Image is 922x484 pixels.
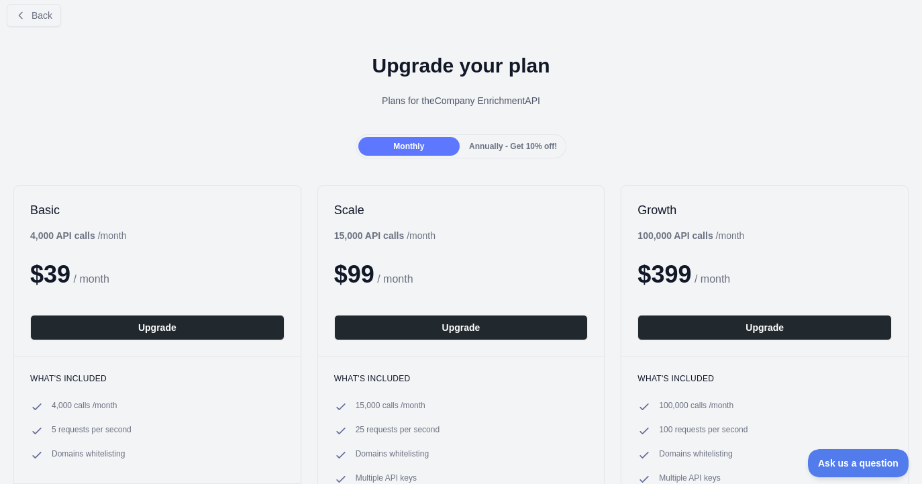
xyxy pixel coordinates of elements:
[637,229,744,242] div: / month
[334,230,405,241] b: 15,000 API calls
[637,230,713,241] b: 100,000 API calls
[377,273,413,285] span: / month
[637,260,691,288] span: $ 399
[334,260,374,288] span: $ 99
[695,273,730,285] span: / month
[334,229,436,242] div: / month
[808,449,909,477] iframe: Toggle Customer Support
